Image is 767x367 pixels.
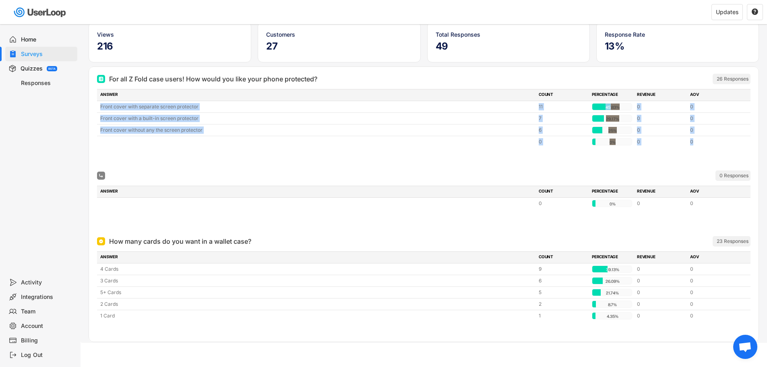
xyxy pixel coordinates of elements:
[436,40,581,52] h5: 49
[594,266,631,273] div: 39.13%
[716,9,738,15] div: Updates
[637,200,685,207] div: 0
[539,91,587,99] div: COUNT
[717,238,748,245] div: 23 Responses
[594,115,631,122] div: 29.17%
[266,30,412,39] div: Customers
[21,36,74,44] div: Home
[690,188,738,195] div: AOV
[733,335,757,359] div: Open chat
[100,301,534,308] div: 2 Cards
[637,91,685,99] div: REVENUE
[539,254,587,261] div: COUNT
[637,103,685,110] div: 0
[690,312,738,319] div: 0
[99,239,103,244] img: Single Select
[594,127,631,134] div: 25%
[97,40,243,52] h5: 216
[592,91,632,99] div: PERCENTAGE
[539,126,587,134] div: 6
[100,103,534,110] div: Front cover with separate screen protector
[539,312,587,319] div: 1
[21,308,74,315] div: Team
[99,77,103,81] img: Multi Select
[637,188,685,195] div: REVENUE
[97,30,243,39] div: Views
[99,173,103,178] img: Multi Select
[21,279,74,286] div: Activity
[100,312,534,319] div: 1 Card
[266,40,412,52] h5: 27
[48,67,56,70] div: BETA
[690,265,738,273] div: 0
[690,301,738,308] div: 0
[592,254,632,261] div: PERCENTAGE
[690,91,738,99] div: AOV
[539,200,587,207] div: 0
[12,4,69,21] img: userloop-logo-01.svg
[436,30,581,39] div: Total Responses
[100,277,534,284] div: 3 Cards
[109,236,251,246] div: How many cards do you want in a wallet case?
[539,103,587,110] div: 11
[690,277,738,284] div: 0
[594,301,631,308] div: 8.7%
[21,351,74,359] div: Log Out
[594,104,631,111] div: 45.83%
[719,172,748,179] div: 0 Responses
[539,301,587,308] div: 2
[690,289,738,296] div: 0
[690,200,738,207] div: 0
[21,65,43,73] div: Quizzes
[100,289,534,296] div: 5+ Cards
[752,8,758,15] text: 
[594,313,631,320] div: 4.35%
[21,50,74,58] div: Surveys
[109,74,317,84] div: For all Z Fold case users! How would you like your phone protected?
[637,277,685,284] div: 0
[637,301,685,308] div: 0
[100,91,534,99] div: ANSWER
[594,289,631,297] div: 21.74%
[637,126,685,134] div: 0
[100,254,534,261] div: ANSWER
[751,8,759,16] button: 
[594,200,631,207] div: 0%
[717,76,748,82] div: 26 Responses
[100,265,534,273] div: 4 Cards
[637,138,685,145] div: 0
[21,79,74,87] div: Responses
[637,254,685,261] div: REVENUE
[690,254,738,261] div: AOV
[100,188,534,195] div: ANSWER
[539,289,587,296] div: 5
[539,115,587,122] div: 7
[539,265,587,273] div: 9
[21,322,74,330] div: Account
[21,293,74,301] div: Integrations
[539,277,587,284] div: 6
[690,103,738,110] div: 0
[592,188,632,195] div: PERCENTAGE
[637,115,685,122] div: 0
[539,188,587,195] div: COUNT
[637,289,685,296] div: 0
[539,138,587,145] div: 0
[690,115,738,122] div: 0
[21,337,74,344] div: Billing
[594,278,631,285] div: 26.09%
[100,126,534,134] div: Front cover without any the screen protector
[594,139,631,146] div: 0%
[637,312,685,319] div: 0
[690,126,738,134] div: 0
[605,30,750,39] div: Response Rate
[690,138,738,145] div: 0
[100,115,534,122] div: Front cover with a built-in screen protector
[605,40,750,52] h5: 13%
